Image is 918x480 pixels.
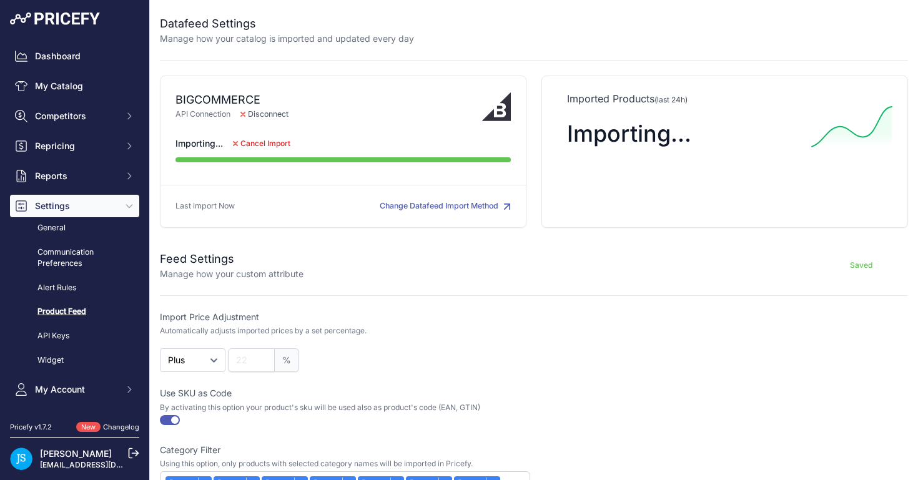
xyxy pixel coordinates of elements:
[175,200,235,212] p: Last import Now
[230,109,299,120] span: Disconnect
[175,91,482,109] div: BIGCOMMERCE
[10,422,52,433] div: Pricefy v1.7.2
[103,423,139,431] a: Changelog
[10,195,139,217] button: Settings
[35,110,117,122] span: Competitors
[10,242,139,275] a: Communication Preferences
[10,378,139,401] button: My Account
[160,403,530,413] p: By activating this option your product's sku will be used also as product's code (EAN, GTIN)
[160,268,304,280] p: Manage how your custom attribute
[35,140,117,152] span: Repricing
[228,348,275,372] input: 22
[160,444,220,456] label: Category Filter
[35,170,117,182] span: Reports
[814,255,908,275] button: Saved
[10,325,139,347] a: API Keys
[10,217,139,239] a: General
[10,45,139,67] a: Dashboard
[10,350,139,371] a: Widget
[160,311,530,323] label: Import Price Adjustment
[10,12,100,25] img: Pricefy Logo
[567,120,691,147] span: Importing...
[10,105,139,127] button: Competitors
[275,348,299,372] span: %
[380,200,511,212] button: Change Datafeed Import Method
[160,250,304,268] h2: Feed Settings
[40,460,170,469] a: [EMAIL_ADDRESS][DOMAIN_NAME]
[35,200,117,212] span: Settings
[10,165,139,187] button: Reports
[160,459,530,469] p: Using this option, only products with selected category names will be imported in Pricefy.
[40,448,112,459] a: [PERSON_NAME]
[160,387,530,399] label: Use SKU as Code
[567,91,882,106] p: Imported Products
[160,326,367,336] p: Automatically adjusts imported prices by a set percentage.
[175,137,223,150] span: Importing...
[10,75,139,97] a: My Catalog
[160,32,414,45] p: Manage how your catalog is imported and updated every day
[175,109,482,120] p: API Connection
[160,15,414,32] h2: Datafeed Settings
[240,139,290,149] span: Cancel Import
[10,277,139,299] a: Alert Rules
[10,301,139,323] a: Product Feed
[654,95,688,104] span: (last 24h)
[76,422,101,433] span: New
[35,383,117,396] span: My Account
[10,135,139,157] button: Repricing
